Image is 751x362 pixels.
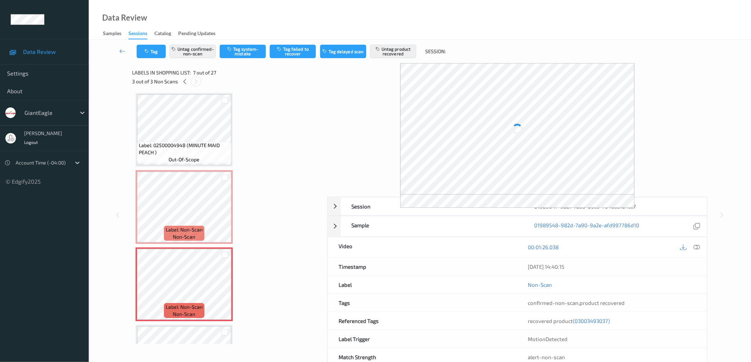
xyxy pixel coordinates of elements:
a: Sessions [128,29,154,39]
a: Catalog [154,29,178,39]
span: non-scan [173,311,196,318]
span: confirmed-non-scan [528,300,579,306]
span: Label: 02500004948 (MINUTE MAID PEACH ) [139,142,230,156]
span: Labels in shopping list: [132,69,191,76]
span: Session: [425,48,446,55]
button: Tag [137,45,166,58]
div: Sample01989548-982d-7a90-9a2e-afd997786d10 [328,216,707,237]
a: Pending Updates [178,29,223,39]
button: Untag product recovered [370,45,416,58]
span: Label: Non-Scan [166,226,203,233]
div: Samples [103,30,121,39]
button: Tag delayed scan [320,45,366,58]
div: Label [328,276,517,294]
div: Label Trigger [328,330,517,348]
button: Tag system-mistake [220,45,266,58]
span: product recovered [580,300,625,306]
div: Pending Updates [178,30,215,39]
a: Non-Scan [528,281,552,288]
a: 01989548-982d-7a90-9a2e-afd997786d10 [535,222,640,231]
button: Tag failed to recover [270,45,316,58]
span: recovered product [528,318,610,324]
div: 3 out of 3 Non Scans [132,77,322,86]
div: MotionDetected [517,330,707,348]
div: Session [341,197,524,215]
div: Catalog [154,30,171,39]
span: non-scan [173,233,196,240]
span: 7 out of 27 [193,69,216,76]
div: Sample [341,216,524,236]
a: 00:01:26.038 [528,244,559,251]
div: Tags [328,294,517,312]
div: alert-non-scan [528,353,696,361]
div: Session01989547-3821-72d3-b6c9-7646a5124cc7 [328,197,707,216]
div: Referenced Tags [328,312,517,330]
span: (03003493037) [573,318,610,324]
button: Untag confirmed-non-scan [170,45,216,58]
div: Data Review [102,14,147,21]
div: Sessions [128,30,147,39]
div: [DATE] 14:40:15 [528,263,696,270]
div: Timestamp [328,258,517,275]
span: out-of-scope [169,156,200,163]
span: Label: Non-Scan [166,303,203,311]
div: Video [328,237,517,257]
span: , [528,300,625,306]
a: Samples [103,29,128,39]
